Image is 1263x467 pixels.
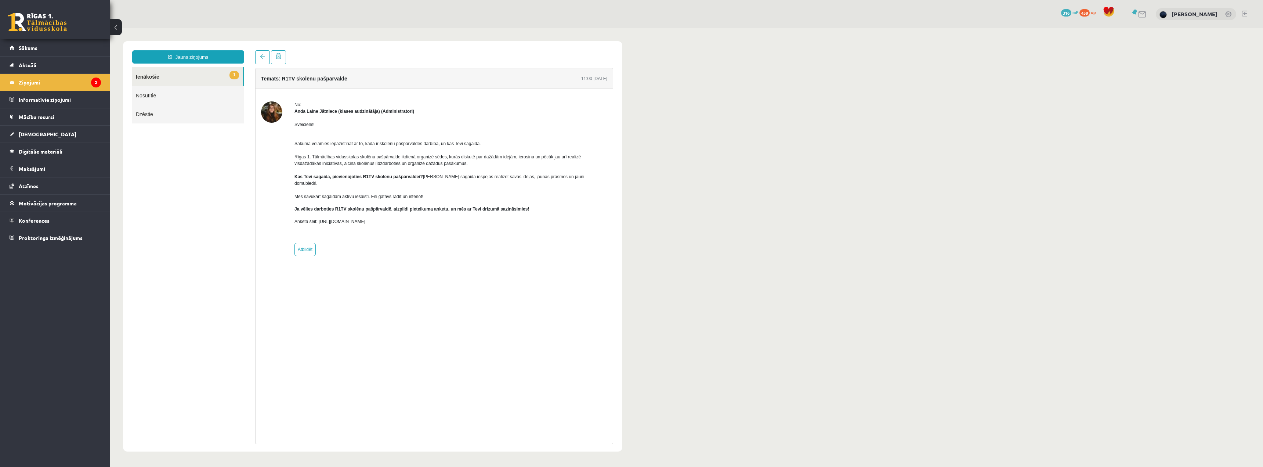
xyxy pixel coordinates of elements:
[151,47,237,53] h4: Temats: R1TV skolēnu pašpārvalde
[22,76,134,95] a: Dzēstie
[19,234,83,241] span: Proktoringa izmēģinājums
[10,108,101,125] a: Mācību resursi
[10,177,101,194] a: Atzīmes
[22,22,134,35] a: Jauns ziņojums
[19,200,77,206] span: Motivācijas programma
[10,229,101,246] a: Proktoringa izmēģinājums
[119,43,129,51] span: 1
[19,148,62,155] span: Digitālie materiāli
[19,114,54,120] span: Mācību resursi
[10,195,101,212] a: Motivācijas programma
[184,190,497,197] p: Anketa šeit: [URL][DOMAIN_NAME]
[10,212,101,229] a: Konferences
[1061,9,1078,15] a: 316 mP
[10,39,101,56] a: Sākums
[184,80,304,86] strong: Anda Laine Jātniece (klases audzinātāja) (Administratori)
[19,131,76,137] span: [DEMOGRAPHIC_DATA]
[1079,9,1090,17] span: 458
[10,57,101,73] a: Aktuāli
[22,39,133,58] a: 1Ienākošie
[1061,9,1071,17] span: 316
[19,160,101,177] legend: Maksājumi
[10,91,101,108] a: Informatīvie ziņojumi
[184,178,419,183] b: Ja vēlies darboties R1TV skolēnu pašpārvaldē, aizpildi pieteikuma anketu, un mēs ar Tevi drīzumā ...
[184,215,206,228] a: Atbildēt
[151,73,172,94] img: Anda Laine Jātniece (klases audzinātāja)
[8,13,67,31] a: Rīgas 1. Tālmācības vidusskola
[471,47,497,54] div: 11:00 [DATE]
[10,126,101,143] a: [DEMOGRAPHIC_DATA]
[19,62,36,68] span: Aktuāli
[184,146,313,151] strong: Kas Tevi sagaida, pievienojoties R1TV skolēnu pašpārvaldei?
[1091,9,1096,15] span: xp
[19,91,101,108] legend: Informatīvie ziņojumi
[19,74,101,91] legend: Ziņojumi
[1079,9,1099,15] a: 458 xp
[10,143,101,160] a: Digitālie materiāli
[184,105,497,172] p: Sākumā vēlamies iepazīstināt ar to, kāda ir skolēnu pašpārvaldes darbība, un kas Tevi sagaida. Rī...
[1159,11,1167,18] img: Nikolass Karpjuks
[19,217,50,224] span: Konferences
[19,183,39,189] span: Atzīmes
[1172,10,1217,18] a: [PERSON_NAME]
[10,74,101,91] a: Ziņojumi2
[10,160,101,177] a: Maksājumi
[184,73,497,80] div: No:
[1072,9,1078,15] span: mP
[184,93,497,100] p: Sveiciens!
[22,58,134,76] a: Nosūtītie
[19,44,37,51] span: Sākums
[91,78,101,87] i: 2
